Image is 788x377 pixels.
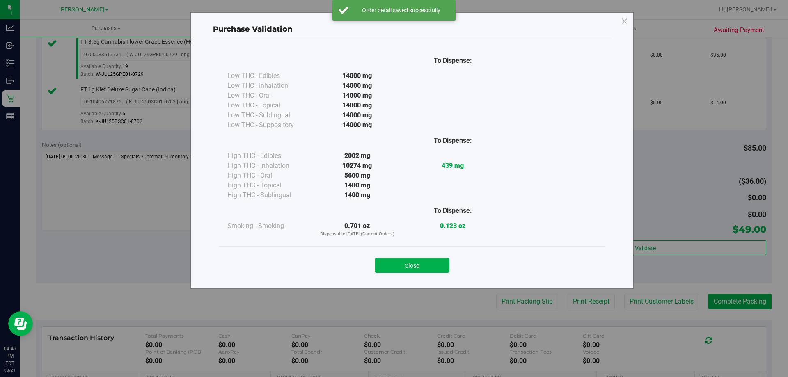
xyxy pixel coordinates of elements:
[405,136,501,146] div: To Dispense:
[353,6,449,14] div: Order detail saved successfully
[442,162,464,169] strong: 439 mg
[227,171,309,181] div: High THC - Oral
[309,101,405,110] div: 14000 mg
[227,120,309,130] div: Low THC - Suppository
[309,231,405,238] p: Dispensable [DATE] (Current Orders)
[440,222,465,230] strong: 0.123 oz
[227,110,309,120] div: Low THC - Sublingual
[227,101,309,110] div: Low THC - Topical
[8,311,33,336] iframe: Resource center
[309,181,405,190] div: 1400 mg
[309,120,405,130] div: 14000 mg
[227,81,309,91] div: Low THC - Inhalation
[227,151,309,161] div: High THC - Edibles
[309,161,405,171] div: 10274 mg
[227,190,309,200] div: High THC - Sublingual
[309,71,405,81] div: 14000 mg
[227,91,309,101] div: Low THC - Oral
[227,181,309,190] div: High THC - Topical
[309,91,405,101] div: 14000 mg
[309,81,405,91] div: 14000 mg
[227,161,309,171] div: High THC - Inhalation
[309,190,405,200] div: 1400 mg
[309,110,405,120] div: 14000 mg
[227,71,309,81] div: Low THC - Edibles
[405,206,501,216] div: To Dispense:
[309,221,405,238] div: 0.701 oz
[309,151,405,161] div: 2002 mg
[309,171,405,181] div: 5600 mg
[405,56,501,66] div: To Dispense:
[227,221,309,231] div: Smoking - Smoking
[213,25,293,34] span: Purchase Validation
[375,258,449,273] button: Close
